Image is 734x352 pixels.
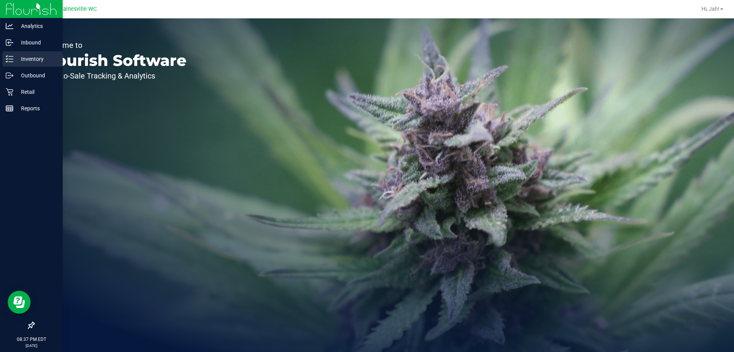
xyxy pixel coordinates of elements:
[41,41,187,49] p: Welcome to
[13,71,59,80] p: Outbound
[13,87,59,97] p: Retail
[13,21,59,31] p: Analytics
[3,343,59,349] p: [DATE]
[6,72,13,79] inline-svg: Outbound
[3,336,59,343] p: 08:37 PM EDT
[13,38,59,47] p: Inbound
[8,291,31,314] iframe: Resource center
[41,72,187,80] p: Seed-to-Sale Tracking & Analytics
[13,54,59,64] p: Inventory
[41,53,187,68] p: Flourish Software
[6,88,13,96] inline-svg: Retail
[6,105,13,112] inline-svg: Reports
[13,104,59,113] p: Reports
[59,6,97,12] span: Gainesville WC
[6,22,13,30] inline-svg: Analytics
[6,39,13,46] inline-svg: Inbound
[6,55,13,63] inline-svg: Inventory
[702,6,719,12] span: Hi, Jah!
